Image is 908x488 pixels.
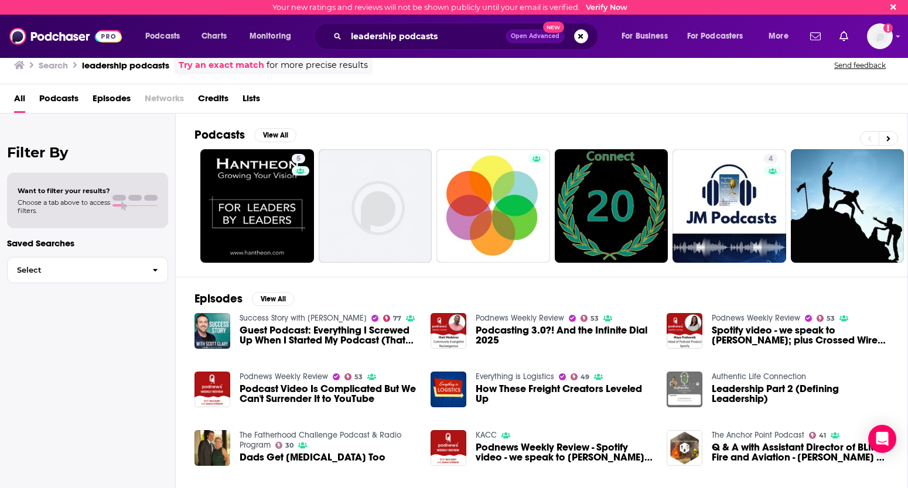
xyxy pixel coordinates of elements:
span: Logged in as dresnic [867,23,893,49]
span: Choose a tab above to access filters. [18,198,110,215]
div: Your new ratings and reviews will not be shown publicly until your email is verified. [272,3,627,12]
a: 41 [809,432,827,439]
input: Search podcasts, credits, & more... [346,27,506,46]
span: 41 [819,433,826,438]
span: New [543,22,564,33]
span: For Business [622,28,668,44]
a: Charts [194,27,234,46]
span: 4 [769,153,773,165]
span: 49 [581,374,589,380]
img: User Profile [867,23,893,49]
a: Show notifications dropdown [805,26,825,46]
a: Dads Get Postpartum Depression Too [194,430,230,466]
span: Podcast Video Is Complicated But We Can't Surrender It to YouTube [240,384,417,404]
button: Select [7,257,168,283]
span: Networks [145,89,184,113]
img: Q & A with Assistant Director of BLM Fire and Aviation - Grant Beebe on Pay, Classification, and ... [667,430,702,466]
span: Charts [202,28,227,44]
a: KACC [476,430,497,440]
a: 4 [673,149,786,263]
button: open menu [137,27,195,46]
a: Episodes [93,89,131,113]
div: Open Intercom Messenger [868,425,896,453]
span: For Podcasters [687,28,743,44]
span: More [769,28,788,44]
a: 49 [571,373,590,380]
a: 4 [764,154,777,163]
img: Leadership Part 2 (Defining Leadership) [667,372,702,407]
span: Dads Get [MEDICAL_DATA] Too [240,452,385,462]
a: Podnews Weekly Review [476,313,564,323]
a: Podnews Weekly Review [240,372,328,382]
a: Podcast Video Is Complicated But We Can't Surrender It to YouTube [194,372,230,407]
a: 53 [817,315,835,322]
a: The Fatherhood Challenge Podcast & Radio Program [240,430,401,450]
span: 53 [354,374,363,380]
button: open menu [760,27,803,46]
span: 5 [296,153,301,165]
button: open menu [613,27,682,46]
a: 53 [344,373,363,380]
a: Success Story with Scott D. Clary [240,313,367,323]
img: Guest Podcast: Everything I Screwed Up When I Started My Podcast (That One Time) [194,313,230,349]
a: Spotify video - we speak to Maya Prohovnik; plus Crossed Wires and podcast consumption [712,325,889,345]
a: Dads Get Postpartum Depression Too [240,452,385,462]
button: View All [252,292,294,306]
a: All [14,89,25,113]
span: Monitoring [250,28,291,44]
span: Credits [198,89,228,113]
span: Podcasts [39,89,78,113]
a: 30 [275,442,294,449]
a: EpisodesView All [194,291,294,306]
span: Want to filter your results? [18,187,110,195]
img: How These Freight Creators Leveled Up [431,372,466,407]
a: Podnews Weekly Review - Spotify video - we speak to Maya Prohovnik; plus Crossed Wires and podcas... [476,442,653,462]
a: Try an exact match [179,59,264,72]
h2: Podcasts [194,128,245,142]
span: Q & A with Assistant Director of BLM Fire and Aviation - [PERSON_NAME] on Pay, Classification, an... [712,442,889,462]
span: 53 [827,316,835,321]
a: Lists [243,89,260,113]
span: 30 [285,443,293,448]
h2: Filter By [7,144,168,161]
span: 53 [590,316,599,321]
a: Show notifications dropdown [835,26,853,46]
img: Podnews Weekly Review - Spotify video - we speak to Maya Prohovnik; plus Crossed Wires and podcas... [431,430,466,466]
span: Podcasts [145,28,180,44]
a: Q & A with Assistant Director of BLM Fire and Aviation - Grant Beebe on Pay, Classification, and ... [712,442,889,462]
button: Open AdvancedNew [506,29,565,43]
span: Podnews Weekly Review - Spotify video - we speak to [PERSON_NAME]; plus Crossed Wires and podcast... [476,442,653,462]
a: 53 [581,315,599,322]
a: Guest Podcast: Everything I Screwed Up When I Started My Podcast (That One Time) [240,325,417,345]
img: Podchaser - Follow, Share and Rate Podcasts [9,25,122,47]
button: View All [254,128,296,142]
a: 5 [200,149,314,263]
button: Show profile menu [867,23,893,49]
a: How These Freight Creators Leveled Up [476,384,653,404]
div: Search podcasts, credits, & more... [325,23,609,50]
a: Everything is Logistics [476,372,554,382]
button: open menu [241,27,306,46]
a: Podcasting 3.0?! And the Infinite Dial 2025 [476,325,653,345]
a: Podcasting 3.0?! And the Infinite Dial 2025 [431,313,466,349]
a: Leadership Part 2 (Defining Leadership) [712,384,889,404]
a: Podnews Weekly Review [712,313,800,323]
button: open menu [680,27,760,46]
img: Spotify video - we speak to Maya Prohovnik; plus Crossed Wires and podcast consumption [667,313,702,349]
a: 77 [383,315,402,322]
h3: leadership podcasts [82,60,169,71]
a: Verify Now [586,3,627,12]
